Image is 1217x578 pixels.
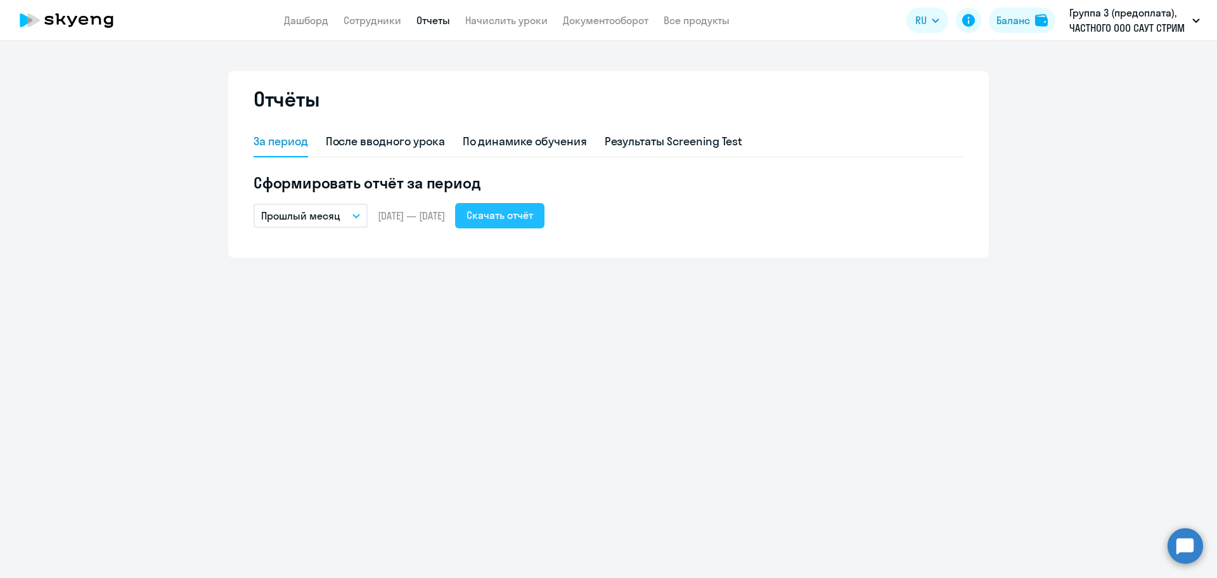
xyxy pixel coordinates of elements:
[463,133,587,150] div: По динамике обучения
[378,209,445,223] span: [DATE] — [DATE]
[1063,5,1206,36] button: Группа 3 (предоплата), ЧАСТНОГО ООО САУТ СТРИМ ТРАНСПОРТ Б.В. В Г. АНАПА, ФЛ
[254,173,963,193] h5: Сформировать отчёт за период
[664,14,730,27] a: Все продукты
[455,203,544,228] button: Скачать отчёт
[261,208,340,223] p: Прошлый месяц
[1035,14,1048,27] img: balance
[996,13,1030,28] div: Баланс
[326,133,445,150] div: После вводного урока
[605,133,743,150] div: Результаты Screening Test
[284,14,328,27] a: Дашборд
[465,14,548,27] a: Начислить уроки
[1069,5,1187,36] p: Группа 3 (предоплата), ЧАСТНОГО ООО САУТ СТРИМ ТРАНСПОРТ Б.В. В Г. АНАПА, ФЛ
[254,133,308,150] div: За период
[344,14,401,27] a: Сотрудники
[254,86,319,112] h2: Отчёты
[563,14,648,27] a: Документооборот
[254,204,368,228] button: Прошлый месяц
[989,8,1055,33] button: Балансbalance
[467,207,533,223] div: Скачать отчёт
[906,8,948,33] button: RU
[915,13,927,28] span: RU
[416,14,450,27] a: Отчеты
